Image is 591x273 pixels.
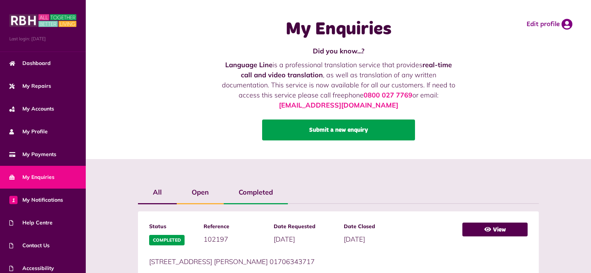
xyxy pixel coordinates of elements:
span: My Notifications [9,196,63,204]
span: Completed [149,235,185,245]
h1: My Enquiries [220,19,458,40]
a: [EMAIL_ADDRESS][DOMAIN_NAME] [279,101,398,109]
span: Status [149,223,196,230]
span: Dashboard [9,59,51,67]
a: Submit a new enquiry [262,120,415,140]
span: My Accounts [9,105,54,113]
span: Last login: [DATE] [9,35,76,42]
span: Accessibility [9,264,54,272]
label: Completed [224,182,288,203]
p: [STREET_ADDRESS] [PERSON_NAME] 01706343717 [149,257,455,267]
label: All [138,182,177,203]
span: Contact Us [9,242,50,249]
a: 0800 027 7769 [364,91,412,99]
span: My Profile [9,128,48,136]
span: My Repairs [9,82,51,90]
label: Open [177,182,224,203]
span: 1 [9,196,18,204]
span: [DATE] [344,235,365,243]
a: View [462,223,528,236]
span: My Payments [9,151,56,158]
span: Date Requested [274,223,336,230]
strong: Did you know...? [313,47,364,55]
span: Date Closed [344,223,406,230]
img: MyRBH [9,13,76,28]
span: 102197 [204,235,228,243]
span: Reference [204,223,266,230]
p: is a professional translation service that provides , as well as translation of any written docum... [220,60,458,110]
strong: real-time call and video translation [241,61,452,79]
span: Help Centre [9,219,53,227]
span: [DATE] [274,235,295,243]
span: My Enquiries [9,173,54,181]
a: Edit profile [526,19,572,30]
strong: Language Line [225,61,273,69]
